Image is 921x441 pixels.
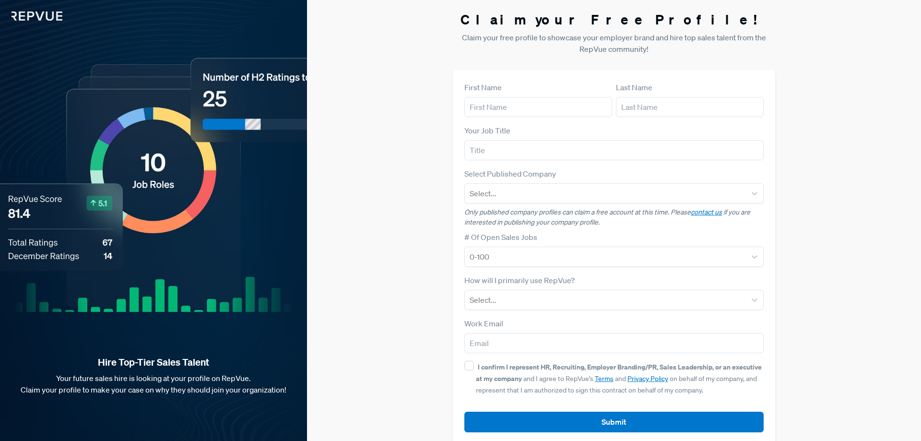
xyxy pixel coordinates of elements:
span: and I agree to RepVue’s and on behalf of my company, and represent that I am authorized to sign t... [476,363,762,394]
label: Select Published Company [464,168,556,179]
input: Email [464,333,764,353]
input: Last Name [616,97,764,117]
label: How will I primarily use RepVue? [464,274,575,286]
label: # Of Open Sales Jobs [464,231,537,243]
h3: Claim your Free Profile! [453,12,775,28]
p: Your future sales hire is looking at your profile on RepVue. Claim your profile to make your case... [15,372,292,395]
button: Submit [464,412,764,432]
p: Claim your free profile to showcase your employer brand and hire top sales talent from the RepVue... [453,32,775,55]
strong: Hire Top-Tier Sales Talent [15,356,292,369]
label: Your Job Title [464,125,510,136]
label: Work Email [464,318,503,329]
strong: I confirm I represent HR, Recruiting, Employer Branding/PR, Sales Leadership, or an executive at ... [476,362,762,383]
a: Privacy Policy [627,374,668,383]
a: contact us [691,208,722,216]
label: Last Name [616,82,652,93]
p: Only published company profiles can claim a free account at this time. Please if you are interest... [464,207,764,227]
a: Terms [595,374,614,383]
input: Title [464,140,764,160]
label: First Name [464,82,502,93]
input: First Name [464,97,612,117]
